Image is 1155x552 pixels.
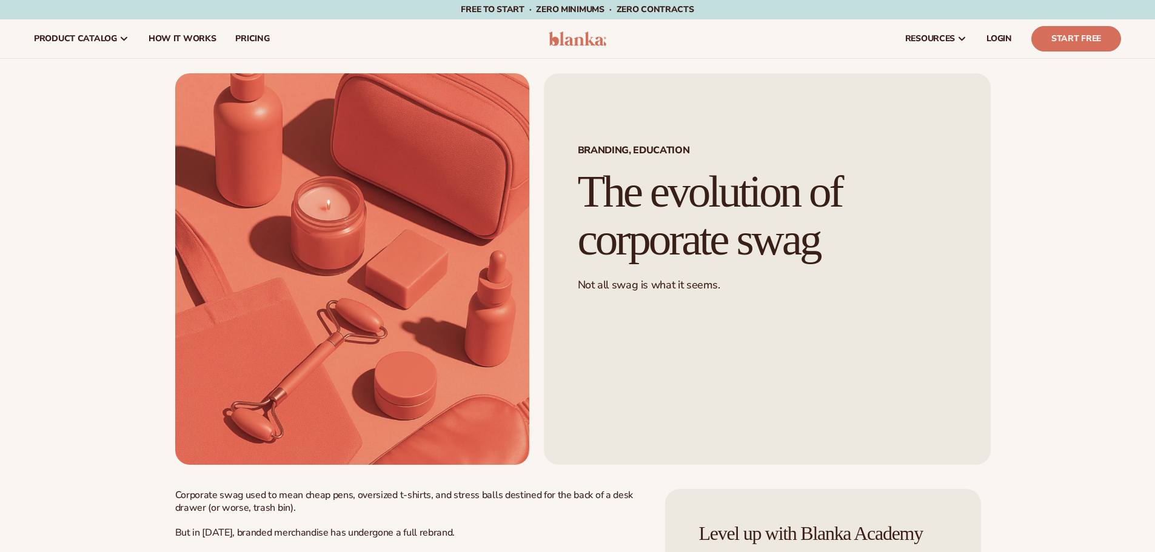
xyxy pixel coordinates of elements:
[578,278,957,292] p: Not all swag is what it seems.
[24,19,139,58] a: product catalog
[896,19,977,58] a: resources
[905,34,955,44] span: resources
[175,73,529,465] img: Flatlay of coral-colored self-care items including a candle, face roller, dropper bottle, bar soa...
[977,19,1022,58] a: LOGIN
[549,32,606,46] img: logo
[235,34,269,44] span: pricing
[1031,26,1121,52] a: Start Free
[226,19,279,58] a: pricing
[175,488,633,514] span: Corporate swag used to mean cheap pens, oversized t-shirts, and stress balls destined for the bac...
[139,19,226,58] a: How It Works
[461,4,694,15] span: Free to start · ZERO minimums · ZERO contracts
[34,34,117,44] span: product catalog
[149,34,216,44] span: How It Works
[175,526,455,539] span: But in [DATE], branded merchandise has undergone a full rebrand.
[699,523,947,544] h4: Level up with Blanka Academy
[578,168,957,264] h1: The evolution of corporate swag
[986,34,1012,44] span: LOGIN
[578,145,957,155] span: Branding, Education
